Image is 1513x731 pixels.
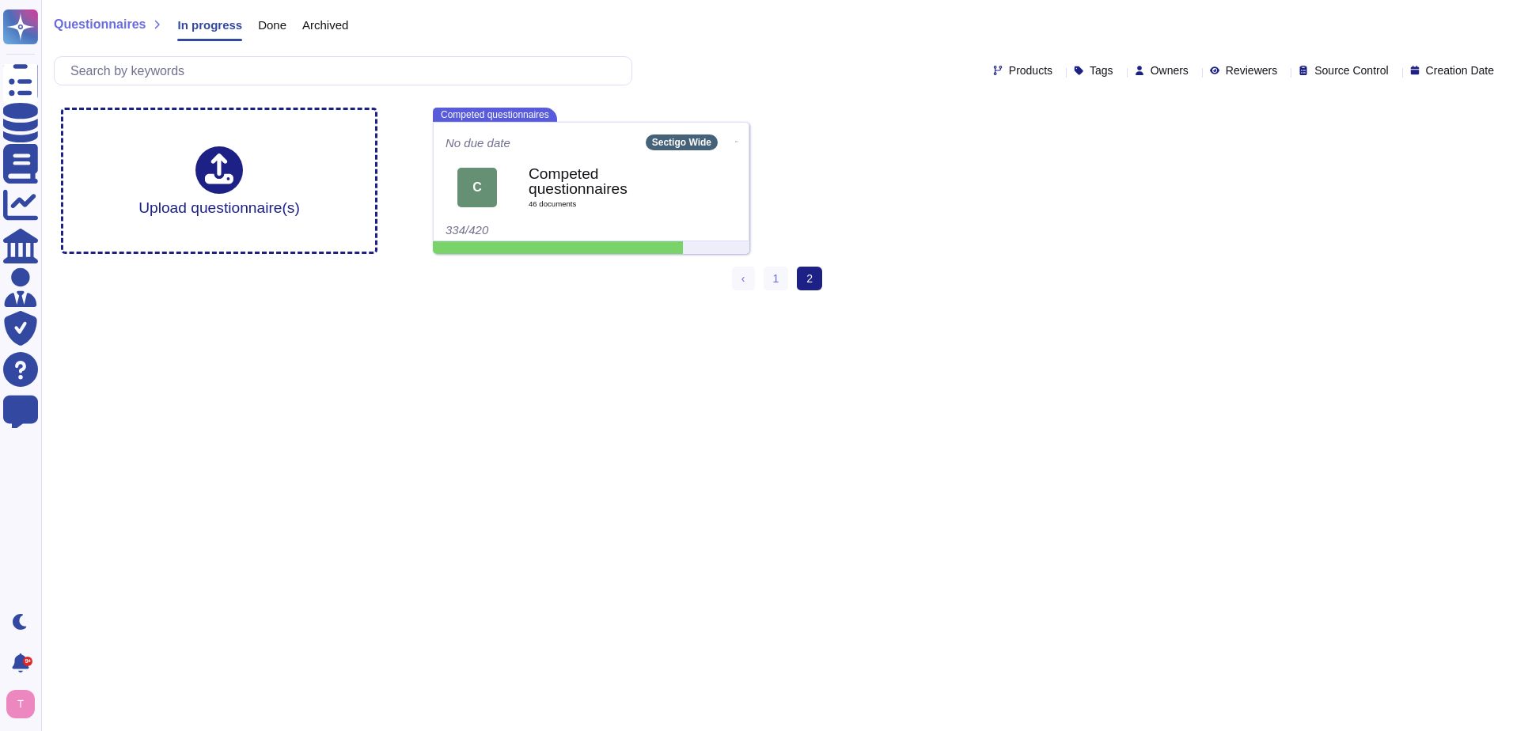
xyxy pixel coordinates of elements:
[446,137,510,149] span: No due date
[177,19,242,31] span: In progress
[6,690,35,718] img: user
[1009,65,1052,76] span: Products
[433,108,557,122] span: Competed questionnaires
[1090,65,1113,76] span: Tags
[23,657,32,666] div: 9+
[54,18,146,31] span: Questionnaires
[1226,65,1277,76] span: Reviewers
[258,19,286,31] span: Done
[646,134,718,150] div: Sectigo Wide
[529,166,687,196] b: Competed questionnaires
[741,272,745,285] span: ‹
[529,200,687,208] span: 46 document s
[457,168,497,207] div: C
[1314,65,1388,76] span: Source Control
[63,57,631,85] input: Search by keywords
[797,267,822,290] span: 2
[138,146,300,215] div: Upload questionnaire(s)
[302,19,348,31] span: Archived
[3,687,46,722] button: user
[764,267,789,290] a: 1
[1426,65,1494,76] span: Creation Date
[1151,65,1189,76] span: Owners
[446,223,488,237] span: 334/420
